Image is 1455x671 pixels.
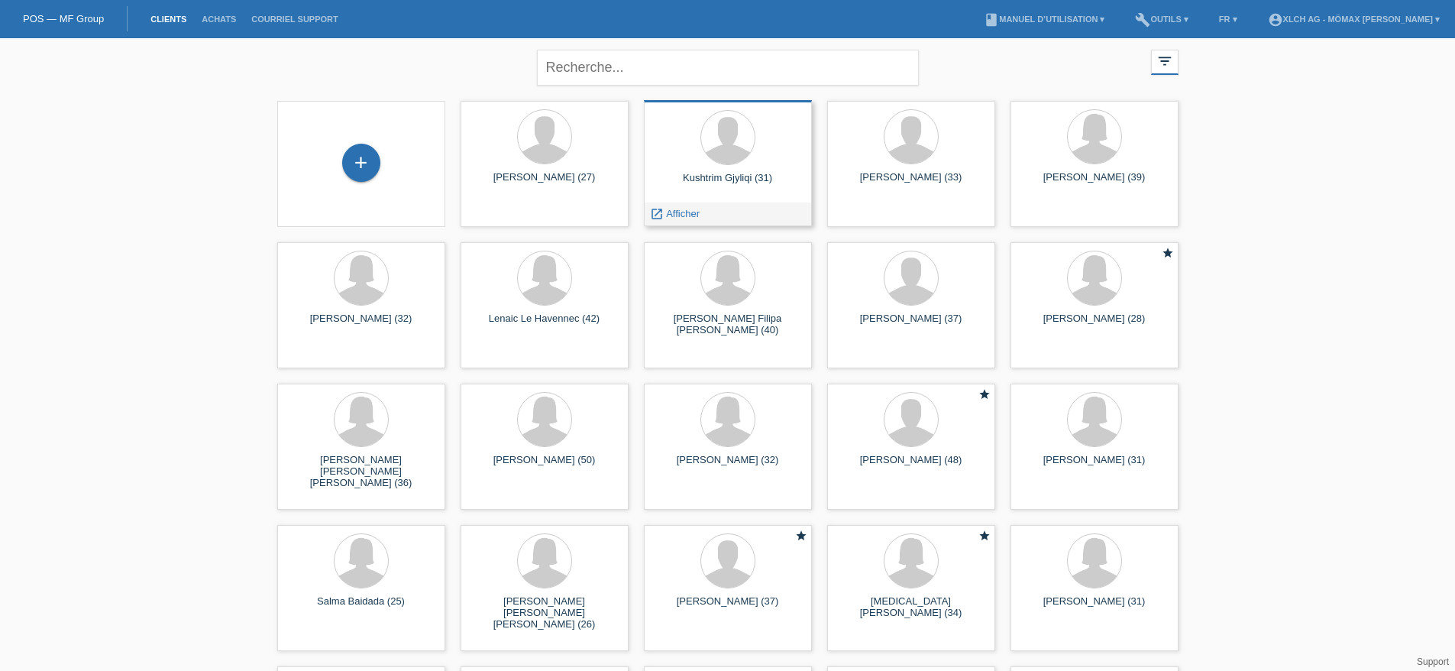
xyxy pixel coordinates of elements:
div: [PERSON_NAME] (33) [839,171,983,196]
div: [PERSON_NAME] (27) [473,171,616,196]
i: star [978,388,991,400]
a: buildOutils ▾ [1127,15,1195,24]
i: account_circle [1268,12,1283,28]
div: Kushtrim Gjyliqi (31) [656,172,800,196]
div: [PERSON_NAME] (39) [1023,171,1166,196]
div: [PERSON_NAME] (32) [656,454,800,478]
div: [PERSON_NAME] (37) [839,313,983,337]
a: Support [1417,656,1449,667]
i: star [1162,247,1174,259]
div: [PERSON_NAME] (28) [1023,313,1166,337]
div: Enregistrer le client [343,150,380,176]
i: book [984,12,999,28]
a: POS — MF Group [23,13,104,24]
div: [PERSON_NAME] (31) [1023,595,1166,620]
div: [MEDICAL_DATA][PERSON_NAME] (34) [839,595,983,620]
i: launch [650,207,664,221]
a: Clients [143,15,194,24]
a: FR ▾ [1211,15,1245,24]
div: [PERSON_NAME] [PERSON_NAME] [PERSON_NAME] (36) [289,454,433,481]
i: filter_list [1156,53,1173,70]
div: [PERSON_NAME] [PERSON_NAME] [PERSON_NAME] (26) [473,595,616,623]
div: [PERSON_NAME] (32) [289,313,433,337]
a: launch Afficher [650,208,700,219]
a: account_circleXLCH AG - Mömax [PERSON_NAME] ▾ [1260,15,1447,24]
div: [PERSON_NAME] (48) [839,454,983,478]
div: Salma Baidada (25) [289,595,433,620]
div: [PERSON_NAME] Filipa [PERSON_NAME] (40) [656,313,800,337]
a: Achats [194,15,244,24]
i: star [978,530,991,542]
a: bookManuel d’utilisation ▾ [976,15,1112,24]
a: Courriel Support [244,15,345,24]
i: build [1135,12,1150,28]
div: [PERSON_NAME] (31) [1023,454,1166,478]
span: Afficher [666,208,700,219]
div: [PERSON_NAME] (50) [473,454,616,478]
i: star [795,530,807,542]
div: Lenaic Le Havennec (42) [473,313,616,337]
div: [PERSON_NAME] (37) [656,595,800,620]
input: Recherche... [537,50,919,86]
